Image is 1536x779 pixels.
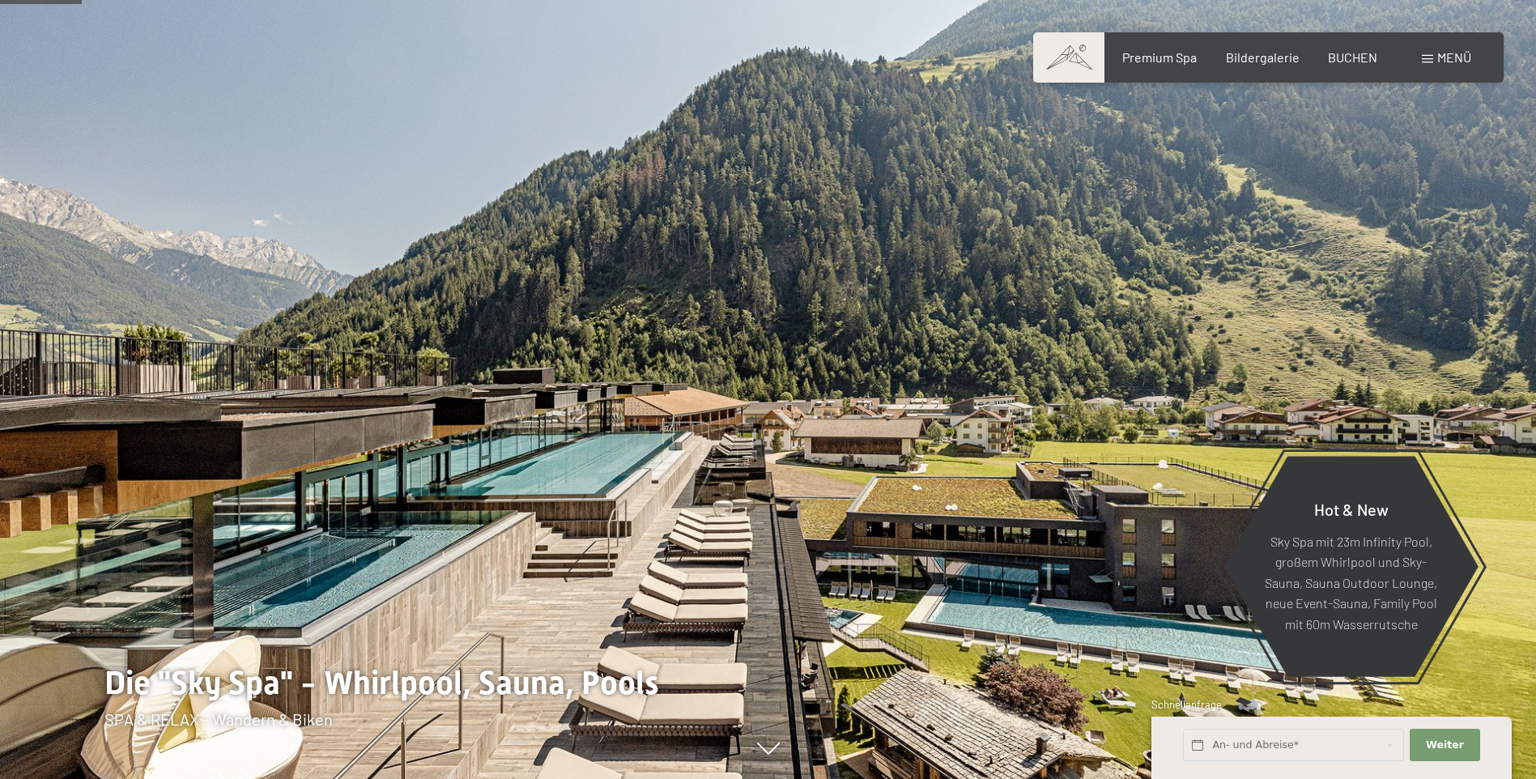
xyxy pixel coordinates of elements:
a: Hot & New Sky Spa mit 23m Infinity Pool, großem Whirlpool und Sky-Sauna, Sauna Outdoor Lounge, ne... [1223,455,1479,678]
span: Menü [1437,49,1471,65]
span: Schnellanfrage [1151,698,1222,711]
a: Premium Spa [1122,49,1197,65]
span: Weiter [1426,738,1464,752]
a: Bildergalerie [1226,49,1300,65]
a: BUCHEN [1328,49,1377,65]
p: Sky Spa mit 23m Infinity Pool, großem Whirlpool und Sky-Sauna, Sauna Outdoor Lounge, neue Event-S... [1263,530,1439,634]
span: Hot & New [1314,499,1389,518]
button: Weiter [1410,729,1479,762]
